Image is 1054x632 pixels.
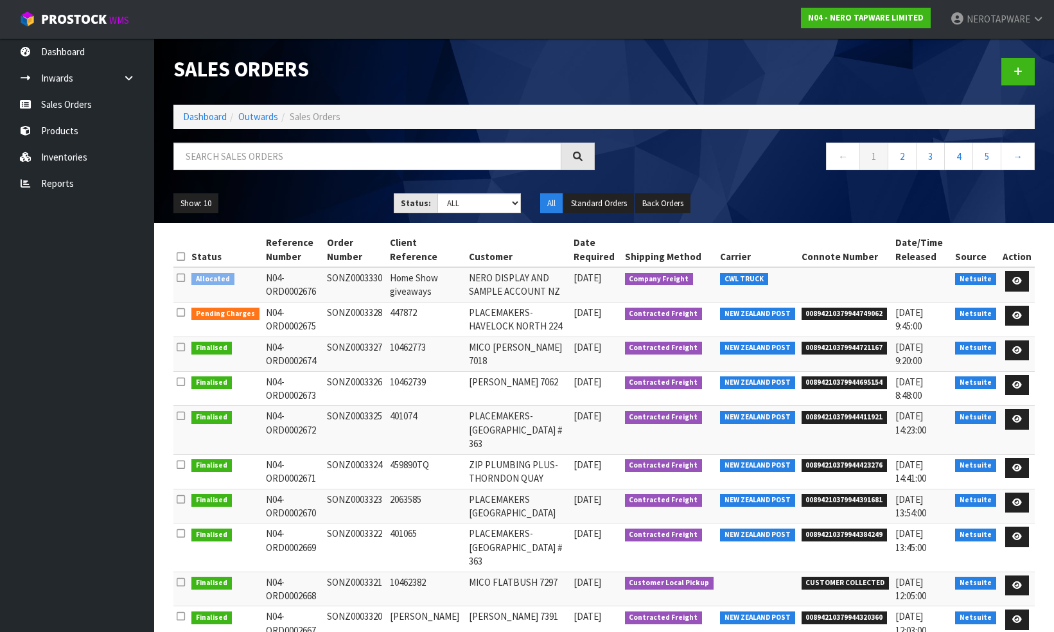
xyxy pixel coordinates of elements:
span: Finalised [191,577,232,590]
span: 00894210379944423276 [802,459,888,472]
span: [DATE] 12:05:00 [895,576,926,602]
span: [DATE] [574,410,601,422]
button: Back Orders [635,193,690,214]
td: N04-ORD0002673 [263,371,324,406]
td: N04-ORD0002674 [263,337,324,371]
span: [DATE] [574,610,601,622]
td: 401074 [387,406,466,454]
td: 10462739 [387,371,466,406]
td: SONZ0003324 [324,454,387,489]
span: Netsuite [955,529,996,541]
span: Finalised [191,342,232,355]
td: SONZ0003321 [324,572,387,606]
span: Finalised [191,376,232,389]
a: Outwards [238,110,278,123]
span: Finalised [191,411,232,424]
td: SONZ0003328 [324,302,387,337]
h1: Sales Orders [173,58,595,81]
strong: Status: [401,198,431,209]
td: NERO DISPLAY AND SAMPLE ACCOUNT NZ [466,267,571,302]
nav: Page navigation [614,143,1035,174]
th: Order Number [324,233,387,267]
span: Customer Local Pickup [625,577,714,590]
td: SONZ0003326 [324,371,387,406]
small: WMS [109,14,129,26]
a: 2 [888,143,917,170]
td: PLACEMAKERS-[GEOGRAPHIC_DATA] # 363 [466,523,571,572]
span: 00894210379944384249 [802,529,888,541]
span: [DATE] [574,341,601,353]
span: [DATE] 13:45:00 [895,527,926,553]
span: [DATE] 8:48:00 [895,376,923,401]
td: [PERSON_NAME] 7062 [466,371,571,406]
td: SONZ0003323 [324,489,387,523]
span: [DATE] [574,306,601,319]
span: [DATE] [574,576,601,588]
span: Allocated [191,273,234,286]
td: 10462773 [387,337,466,371]
span: NEW ZEALAND POST [720,411,795,424]
td: PLACEMAKERS-HAVELOCK NORTH 224 [466,302,571,337]
span: Finalised [191,459,232,472]
span: NEROTAPWARE [967,13,1030,25]
span: [DATE] [574,376,601,388]
span: [DATE] [574,459,601,471]
span: Contracted Freight [625,494,703,507]
span: Netsuite [955,308,996,320]
th: Date Required [570,233,621,267]
td: SONZ0003325 [324,406,387,454]
td: N04-ORD0002668 [263,572,324,606]
a: 4 [944,143,973,170]
a: Dashboard [183,110,227,123]
td: 10462382 [387,572,466,606]
span: 00894210379944749062 [802,308,888,320]
span: Contracted Freight [625,376,703,389]
span: Netsuite [955,459,996,472]
th: Status [188,233,263,267]
span: [DATE] 14:41:00 [895,459,926,484]
td: SONZ0003327 [324,337,387,371]
span: Netsuite [955,577,996,590]
span: [DATE] 9:45:00 [895,306,923,332]
td: MICO [PERSON_NAME] 7018 [466,337,571,371]
th: Action [999,233,1035,267]
span: Netsuite [955,376,996,389]
button: All [540,193,563,214]
span: NEW ZEALAND POST [720,459,795,472]
input: Search sales orders [173,143,561,170]
a: 3 [916,143,945,170]
span: NEW ZEALAND POST [720,529,795,541]
span: Netsuite [955,411,996,424]
span: 00894210379944320360 [802,611,888,624]
th: Source [952,233,999,267]
span: Pending Charges [191,308,259,320]
span: 00894210379944721167 [802,342,888,355]
span: Contracted Freight [625,611,703,624]
span: Netsuite [955,342,996,355]
span: [DATE] 13:54:00 [895,493,926,519]
a: → [1001,143,1035,170]
td: 459890TQ [387,454,466,489]
th: Shipping Method [622,233,717,267]
span: Finalised [191,529,232,541]
span: Contracted Freight [625,411,703,424]
td: SONZ0003322 [324,523,387,572]
td: MICO FLATBUSH 7297 [466,572,571,606]
a: ← [826,143,860,170]
span: Netsuite [955,494,996,507]
span: [DATE] [574,493,601,505]
span: 00894210379944695154 [802,376,888,389]
td: PLACEMAKERS [GEOGRAPHIC_DATA] [466,489,571,523]
span: [DATE] 14:23:00 [895,410,926,435]
th: Date/Time Released [892,233,952,267]
a: 1 [859,143,888,170]
span: 00894210379944391681 [802,494,888,507]
span: [DATE] 9:20:00 [895,341,923,367]
td: SONZ0003330 [324,267,387,302]
th: Customer [466,233,571,267]
td: N04-ORD0002671 [263,454,324,489]
span: Netsuite [955,611,996,624]
span: NEW ZEALAND POST [720,308,795,320]
td: ZIP PLUMBING PLUS- THORNDON QUAY [466,454,571,489]
td: Home Show giveaways [387,267,466,302]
